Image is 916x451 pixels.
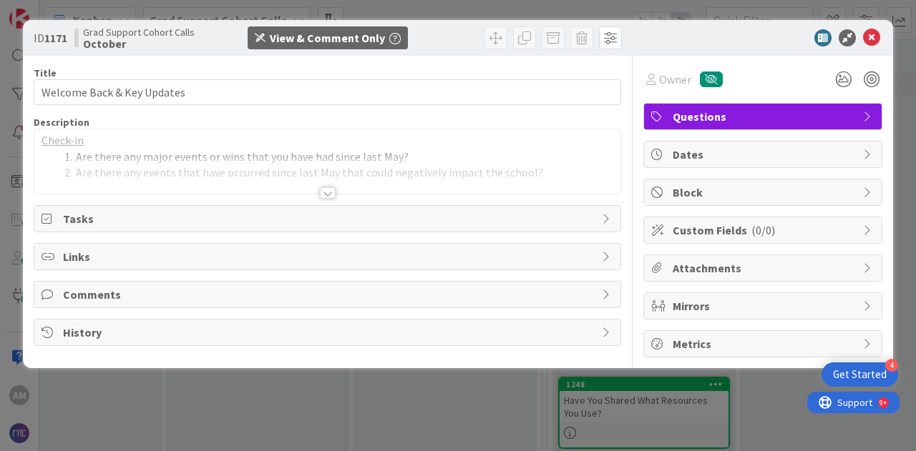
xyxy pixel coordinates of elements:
span: Custom Fields [673,222,856,239]
span: Metrics [673,335,856,352]
span: Attachments [673,259,856,277]
u: Check-in [42,133,84,147]
span: Tasks [63,210,595,227]
input: type card name here... [34,79,621,105]
span: Links [63,248,595,265]
span: Owner [659,71,691,88]
span: Support [30,2,65,19]
span: Questions [673,108,856,125]
li: Are there any major events or wins that you have had since last May? [59,149,613,165]
div: View & Comment Only [270,29,385,46]
span: Block [673,184,856,201]
span: Description [34,116,89,129]
span: Dates [673,146,856,163]
span: History [63,324,595,341]
span: ( 0/0 ) [751,223,775,237]
span: ID [34,29,67,46]
label: Title [34,66,57,79]
div: Open Get Started checklist, remaining modules: 4 [822,362,898,387]
b: 1171 [44,31,67,45]
span: Grad Support Cohort Calls [83,26,195,38]
div: 4 [885,359,898,372]
div: Get Started [833,367,887,382]
span: Comments [63,286,595,303]
div: 9+ [72,6,79,17]
b: October [83,38,195,49]
span: Mirrors [673,297,856,314]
